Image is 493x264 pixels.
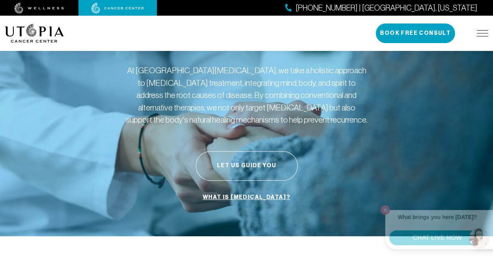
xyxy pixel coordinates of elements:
[285,2,477,14] a: [PHONE_NUMBER] | [GEOGRAPHIC_DATA], [US_STATE]
[477,30,488,36] img: icon-hamburger
[125,64,368,126] p: At [GEOGRAPHIC_DATA][MEDICAL_DATA], we take a holistic approach to [MEDICAL_DATA] treatment, inte...
[5,24,64,43] img: logo
[201,190,292,205] a: What is [MEDICAL_DATA]?
[296,2,477,14] span: [PHONE_NUMBER] | [GEOGRAPHIC_DATA], [US_STATE]
[376,24,455,43] button: Book Free Consult
[91,3,144,14] img: cancer center
[196,151,298,181] button: Let Us Guide You
[15,3,64,14] img: wellness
